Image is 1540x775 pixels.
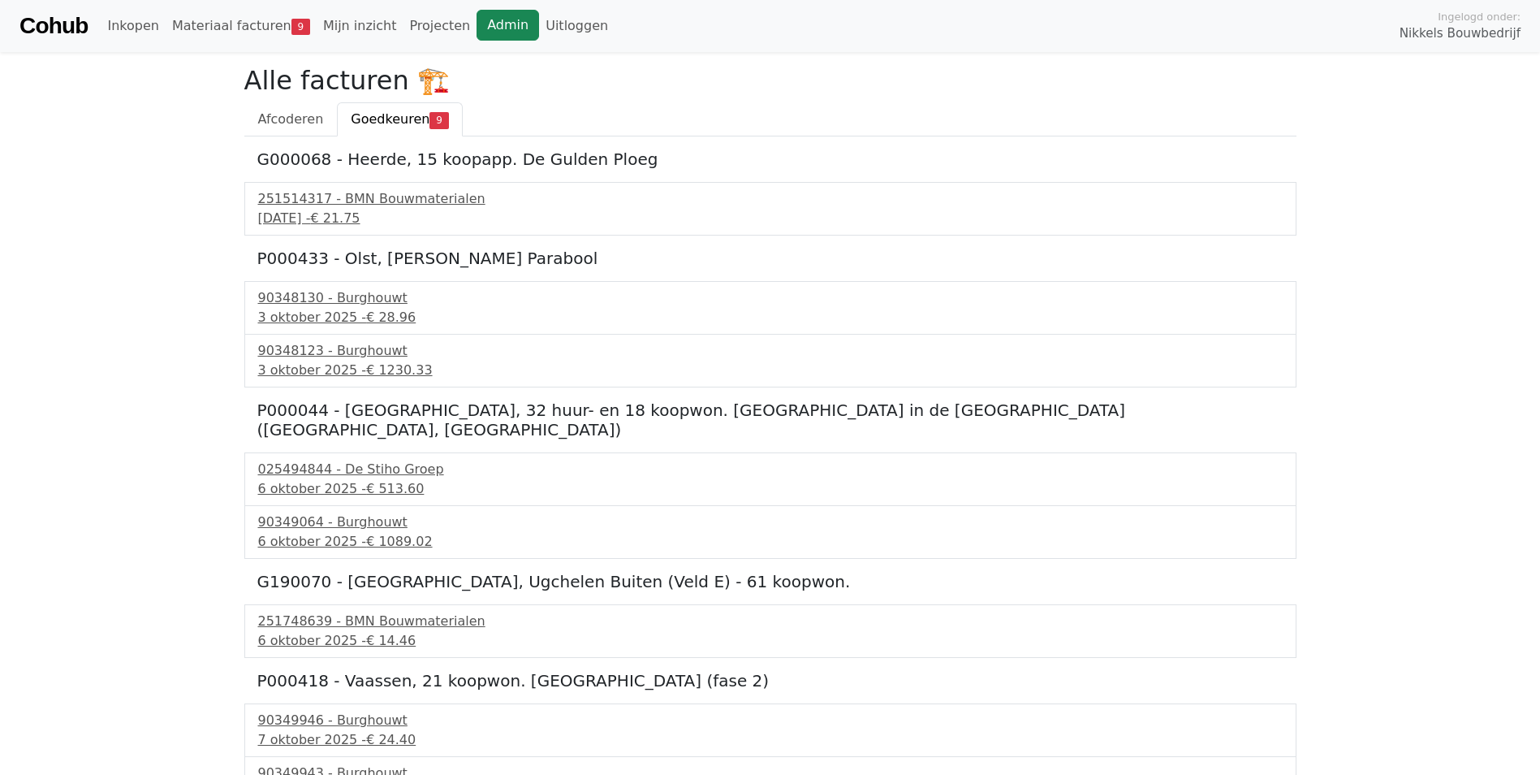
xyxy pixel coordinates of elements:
span: € 24.40 [366,732,416,747]
div: 251514317 - BMN Bouwmaterialen [258,189,1283,209]
a: Cohub [19,6,88,45]
span: € 1089.02 [366,534,432,549]
div: 90348123 - Burghouwt [258,341,1283,361]
div: 3 oktober 2025 - [258,361,1283,380]
div: 6 oktober 2025 - [258,479,1283,499]
a: 251514317 - BMN Bouwmaterialen[DATE] -€ 21.75 [258,189,1283,228]
a: 90348123 - Burghouwt3 oktober 2025 -€ 1230.33 [258,341,1283,380]
span: 9 [429,112,448,128]
div: 3 oktober 2025 - [258,308,1283,327]
a: Materiaal facturen9 [166,10,317,42]
a: 025494844 - De Stiho Groep6 oktober 2025 -€ 513.60 [258,460,1283,499]
div: 251748639 - BMN Bouwmaterialen [258,612,1283,631]
span: € 513.60 [366,481,424,496]
h5: P000044 - [GEOGRAPHIC_DATA], 32 huur- en 18 koopwon. [GEOGRAPHIC_DATA] in de [GEOGRAPHIC_DATA] ([... [257,400,1283,439]
a: Uitloggen [539,10,615,42]
div: 90349064 - Burghouwt [258,513,1283,532]
span: 9 [291,19,310,35]
a: Inkopen [101,10,165,42]
span: € 1230.33 [366,362,432,378]
a: Afcoderen [244,102,338,136]
h5: G000068 - Heerde, 15 koopapp. De Gulden Ploeg [257,149,1283,169]
a: 90349946 - Burghouwt7 oktober 2025 -€ 24.40 [258,711,1283,750]
h5: P000433 - Olst, [PERSON_NAME] Parabool [257,249,1283,268]
a: 90349064 - Burghouwt6 oktober 2025 -€ 1089.02 [258,513,1283,552]
span: Ingelogd onder: [1438,9,1521,24]
a: 90348130 - Burghouwt3 oktober 2025 -€ 28.96 [258,288,1283,327]
h5: P000418 - Vaassen, 21 koopwon. [GEOGRAPHIC_DATA] (fase 2) [257,671,1283,691]
div: [DATE] - [258,209,1283,228]
span: Goedkeuren [351,111,429,127]
a: 251748639 - BMN Bouwmaterialen6 oktober 2025 -€ 14.46 [258,612,1283,651]
div: 7 oktober 2025 - [258,730,1283,750]
a: Admin [477,10,539,41]
span: € 21.75 [310,210,360,226]
a: Goedkeuren9 [337,102,462,136]
span: € 14.46 [366,633,416,648]
div: 90348130 - Burghouwt [258,288,1283,308]
a: Mijn inzicht [317,10,403,42]
div: 025494844 - De Stiho Groep [258,460,1283,479]
span: € 28.96 [366,310,416,325]
h2: Alle facturen 🏗️ [244,65,1296,96]
div: 6 oktober 2025 - [258,532,1283,552]
span: Nikkels Bouwbedrijf [1400,24,1521,43]
span: Afcoderen [258,111,324,127]
h5: G190070 - [GEOGRAPHIC_DATA], Ugchelen Buiten (Veld E) - 61 koopwon. [257,572,1283,591]
a: Projecten [403,10,477,42]
div: 90349946 - Burghouwt [258,711,1283,730]
div: 6 oktober 2025 - [258,631,1283,651]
